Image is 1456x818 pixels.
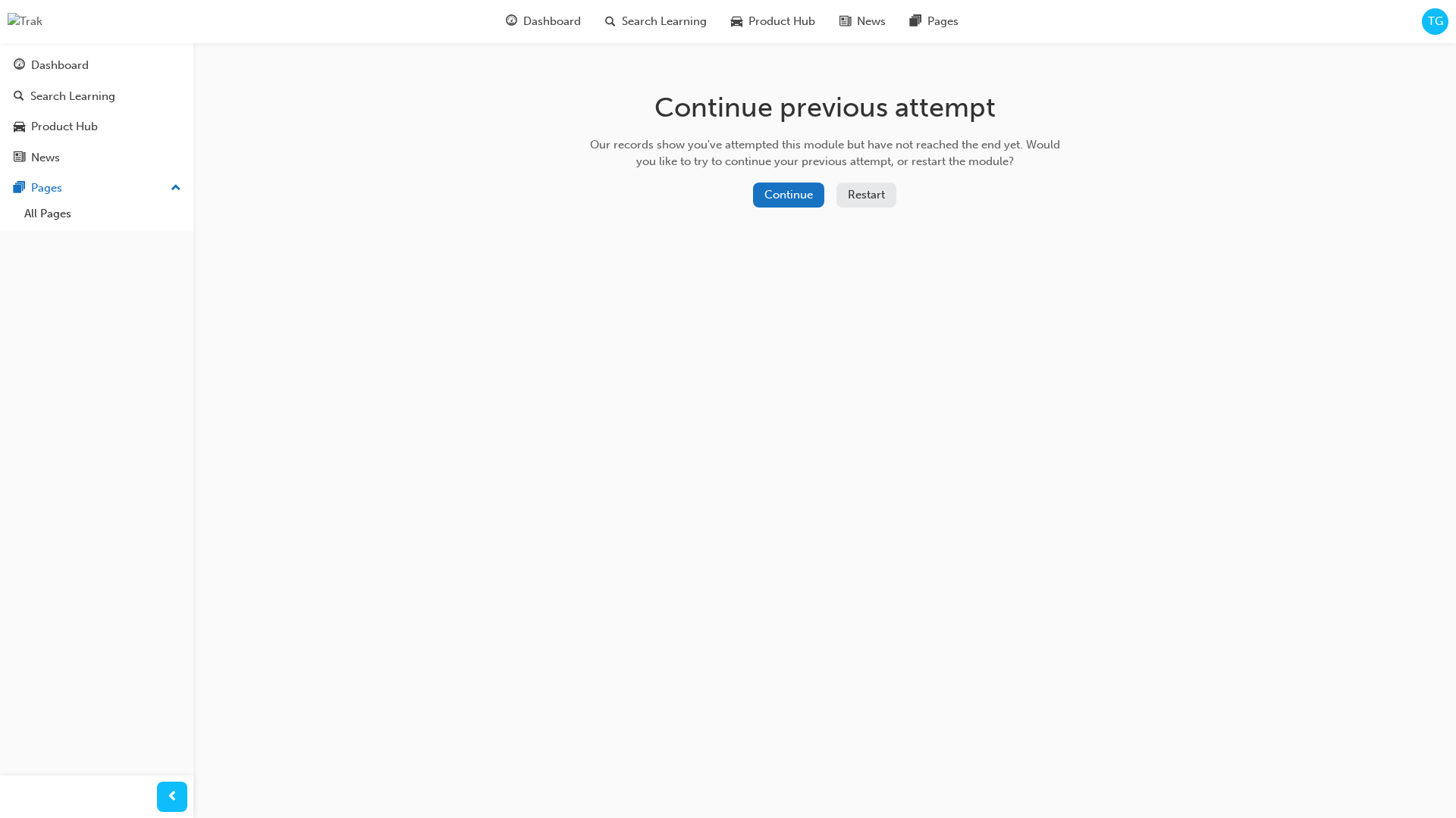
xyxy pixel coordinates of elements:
[6,52,187,80] a: Dashboard
[8,13,42,30] img: Trak
[6,174,187,202] button: Pages
[605,12,616,31] span: search-icon
[910,12,921,31] span: pages-icon
[506,12,517,31] span: guage-icon
[6,113,187,141] a: Product Hub
[6,83,187,111] a: Search Learning
[31,180,62,197] div: Pages
[14,182,25,195] span: pages-icon
[523,13,581,30] span: Dashboard
[14,90,24,104] span: search-icon
[6,144,187,172] a: News
[14,59,25,73] span: guage-icon
[1428,13,1443,30] span: TG
[857,13,886,30] span: News
[927,13,959,30] span: Pages
[31,118,98,136] div: Product Hub
[6,48,187,174] button: DashboardSearch LearningProduct HubNews
[839,12,851,31] span: news-icon
[827,6,898,37] a: news-iconNews
[622,13,707,30] span: Search Learning
[593,6,719,37] a: search-iconSearch Learning
[171,179,181,198] span: up-icon
[898,6,971,37] a: pages-iconPages
[719,6,827,37] a: car-iconProduct Hub
[14,120,25,134] span: car-icon
[753,183,824,208] button: Continue
[585,91,1065,124] h1: Continue previous attempt
[30,88,115,105] div: Search Learning
[31,149,60,167] div: News
[494,6,593,37] a: guage-iconDashboard
[748,13,815,30] span: Product Hub
[18,202,187,226] a: All Pages
[585,136,1065,170] div: Our records show you've attempted this module but have not reached the end yet. Would you like to...
[1422,8,1448,35] button: TG
[167,788,178,807] span: prev-icon
[14,151,25,165] span: news-icon
[31,57,89,74] div: Dashboard
[836,183,896,208] button: Restart
[731,12,742,31] span: car-icon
